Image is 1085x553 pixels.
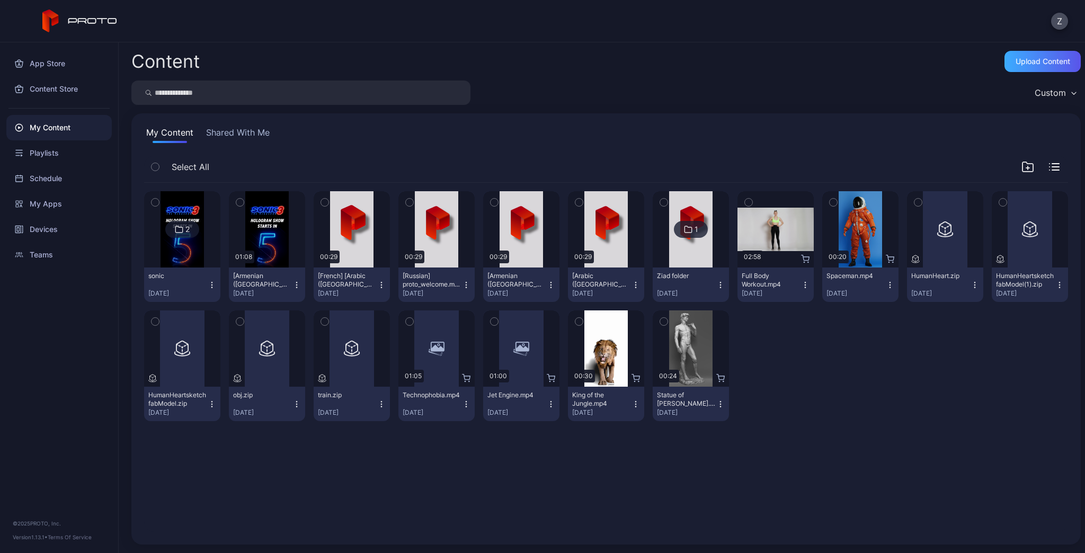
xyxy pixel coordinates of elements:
button: Upload Content [1004,51,1081,72]
div: obj.zip [233,391,291,399]
div: Ziad folder [657,272,715,280]
button: Custom [1029,81,1081,105]
div: [Armenian (Armenia)] proto_welcome.mp4 [487,272,546,289]
div: [Armenian (Armenia)] Sonic3-2160x3840-v8.mp4 [233,272,291,289]
a: Playlists [6,140,112,166]
a: Terms Of Service [48,534,92,540]
div: [DATE] [572,289,632,298]
div: [DATE] [403,289,462,298]
div: [DATE] [572,408,632,417]
div: Spaceman.mp4 [826,272,885,280]
div: [DATE] [657,289,716,298]
a: Devices [6,217,112,242]
div: [DATE] [996,289,1055,298]
button: Technophobia.mp4[DATE] [398,387,475,421]
div: Full Body Workout.mp4 [742,272,800,289]
button: HumanHeartsketchfabModel.zip[DATE] [144,387,220,421]
button: HumanHeart.zip[DATE] [907,267,983,302]
a: My Apps [6,191,112,217]
div: HumanHeart.zip [911,272,970,280]
a: Content Store [6,76,112,102]
a: Teams [6,242,112,267]
div: [DATE] [657,408,716,417]
button: Jet Engine.mp4[DATE] [483,387,559,421]
div: sonic [148,272,207,280]
a: My Content [6,115,112,140]
button: train.zip[DATE] [314,387,390,421]
button: [Armenian ([GEOGRAPHIC_DATA])] Sonic3-2160x3840-v8.mp4[DATE] [229,267,305,302]
span: Select All [172,160,209,173]
div: [DATE] [911,289,971,298]
button: My Content [144,126,195,143]
button: King of the Jungle.mp4[DATE] [568,387,644,421]
div: [DATE] [403,408,462,417]
div: [DATE] [487,408,547,417]
div: Jet Engine.mp4 [487,391,546,399]
div: [DATE] [148,408,208,417]
div: HumanHeartsketchfabModel(1).zip [996,272,1054,289]
button: Shared With Me [204,126,272,143]
div: [DATE] [318,289,377,298]
button: Spaceman.mp4[DATE] [822,267,899,302]
button: HumanHeartsketchfabModel(1).zip[DATE] [992,267,1068,302]
div: Content [131,52,200,70]
div: 1 [695,225,698,234]
div: [DATE] [826,289,886,298]
div: Custom [1035,87,1066,98]
a: Schedule [6,166,112,191]
div: HumanHeartsketchfabModel.zip [148,391,207,408]
button: [Arabic ([GEOGRAPHIC_DATA])] proto_welcome.mp4[DATE] [568,267,644,302]
div: [DATE] [487,289,547,298]
div: [DATE] [742,289,801,298]
div: Technophobia.mp4 [403,391,461,399]
button: Full Body Workout.mp4[DATE] [737,267,814,302]
button: [French] [Arabic ([GEOGRAPHIC_DATA])] proto_welcome.mp4[DATE] [314,267,390,302]
div: Upload Content [1016,57,1070,66]
button: Z [1051,13,1068,30]
div: King of the Jungle.mp4 [572,391,630,408]
button: sonic[DATE] [144,267,220,302]
div: [Russian] proto_welcome.mp4 [403,272,461,289]
a: App Store [6,51,112,76]
button: [Russian] proto_welcome.mp4[DATE] [398,267,475,302]
div: [DATE] [318,408,377,417]
button: [Armenian ([GEOGRAPHIC_DATA])] proto_welcome.mp4[DATE] [483,267,559,302]
button: obj.zip[DATE] [229,387,305,421]
button: Statue of [PERSON_NAME].mp4[DATE] [653,387,729,421]
button: Ziad folder[DATE] [653,267,729,302]
div: Statue of David.mp4 [657,391,715,408]
div: © 2025 PROTO, Inc. [13,519,105,528]
span: Version 1.13.1 • [13,534,48,540]
div: [DATE] [148,289,208,298]
div: [French] [Arabic (Lebanon)] proto_welcome.mp4 [318,272,376,289]
div: train.zip [318,391,376,399]
div: [Arabic (Lebanon)] proto_welcome.mp4 [572,272,630,289]
div: [DATE] [233,289,292,298]
div: [DATE] [233,408,292,417]
div: 2 [185,225,190,234]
